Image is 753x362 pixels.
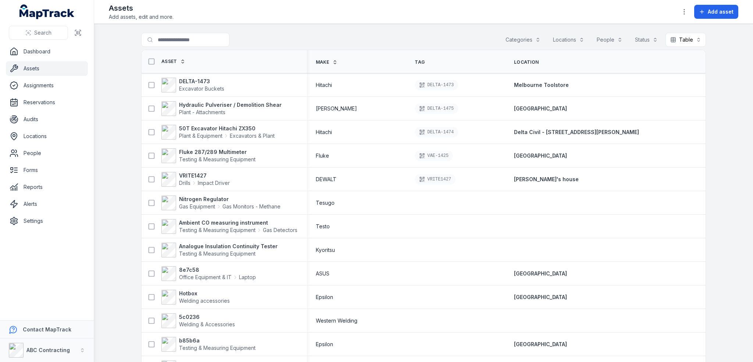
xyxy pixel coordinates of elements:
[6,44,88,59] a: Dashboard
[514,152,567,159] a: [GEOGRAPHIC_DATA]
[415,80,458,90] div: DELTA-1473
[179,345,256,351] span: Testing & Measuring Equipment
[161,196,281,210] a: Nitrogen RegulatorGas EquipmentGas Monitors - Methane
[23,326,71,333] strong: Contact MapTrack
[415,59,425,65] span: Tag
[415,103,458,114] div: DELTA-1475
[316,246,335,254] span: Kyoritsu
[6,214,88,228] a: Settings
[316,294,333,301] span: Epsilon
[179,101,282,109] strong: Hydraulic Pulveriser / Demolition Shear
[514,294,567,301] a: [GEOGRAPHIC_DATA]
[514,59,539,65] span: Location
[514,176,579,183] a: [PERSON_NAME]'s house
[161,266,256,281] a: 8e7c58Office Equipment & ITLaptop
[514,341,567,347] span: [GEOGRAPHIC_DATA]
[514,105,567,112] span: [GEOGRAPHIC_DATA]
[161,337,256,352] a: b85b6aTesting & Measuring Equipment
[19,4,75,19] a: MapTrack
[179,313,235,321] strong: 5c0236
[630,33,663,47] button: Status
[9,26,68,40] button: Search
[694,5,738,19] button: Add asset
[316,105,357,112] span: [PERSON_NAME]
[161,101,282,116] a: Hydraulic Pulveriser / Demolition ShearPlant - Attachments
[161,243,278,257] a: Analogue Insulation Continuity TesterTesting & Measuring Equipment
[161,59,177,64] span: Asset
[179,298,230,304] span: Welding accessories
[514,105,567,112] a: [GEOGRAPHIC_DATA]
[316,270,329,277] span: ASUS
[161,148,256,163] a: Fluke 287/289 MultimeterTesting & Measuring Equipment
[179,274,232,281] span: Office Equipment & IT
[179,132,222,140] span: Plant & Equipment
[708,8,734,15] span: Add asset
[514,270,567,277] span: [GEOGRAPHIC_DATA]
[6,129,88,144] a: Locations
[179,337,256,344] strong: b85b6a
[179,125,275,132] strong: 50T Excavator Hitachi ZX350
[415,174,456,184] div: VRITE1427
[548,33,589,47] button: Locations
[230,132,275,140] span: Excavators & Plant
[179,290,230,297] strong: Hotbox
[179,226,256,234] span: Testing & Measuring Equipment
[34,29,51,36] span: Search
[415,151,453,161] div: VAE-1425
[222,203,281,210] span: Gas Monitors - Methane
[179,78,224,85] strong: DELTA-1473
[514,341,567,348] a: [GEOGRAPHIC_DATA]
[316,129,332,136] span: Hitachi
[263,226,297,234] span: Gas Detectors
[316,59,338,65] a: Make
[161,125,275,140] a: 50T Excavator Hitachi ZX350Plant & EquipmentExcavators & Plant
[161,313,235,328] a: 5c0236Welding & Accessories
[316,81,332,89] span: Hitachi
[665,33,706,47] button: Table
[239,274,256,281] span: Laptop
[6,78,88,93] a: Assignments
[316,317,357,324] span: Western Welding
[316,152,329,159] span: Fluke
[316,341,333,348] span: Epsilon
[415,127,458,137] div: DELTA-1474
[179,148,256,156] strong: Fluke 287/289 Multimeter
[109,3,174,13] h2: Assets
[514,82,569,88] span: Melbourne Toolstore
[161,59,185,64] a: Asset
[179,203,215,210] span: Gas Equipment
[26,347,70,353] strong: ABC Contracting
[161,78,224,92] a: DELTA-1473Excavator Buckets
[179,266,256,274] strong: 8e7c58
[316,223,330,230] span: Testo
[592,33,627,47] button: People
[109,13,174,21] span: Add assets, edit and more.
[179,243,278,250] strong: Analogue Insulation Continuity Tester
[179,156,256,162] span: Testing & Measuring Equipment
[179,109,225,115] span: Plant - Attachments
[179,179,190,187] span: Drills
[179,196,281,203] strong: Nitrogen Regulator
[501,33,545,47] button: Categories
[161,290,230,305] a: HotboxWelding accessories
[316,176,336,183] span: DEWALT
[179,172,230,179] strong: VRITE1427
[179,250,256,257] span: Testing & Measuring Equipment
[179,85,224,92] span: Excavator Buckets
[198,179,230,187] span: Impact Driver
[316,199,335,207] span: Tesugo
[6,163,88,178] a: Forms
[179,321,235,327] span: Welding & Accessories
[6,146,88,161] a: People
[6,95,88,110] a: Reservations
[6,197,88,211] a: Alerts
[6,61,88,76] a: Assets
[316,59,329,65] span: Make
[514,129,639,136] a: Delta Civil - [STREET_ADDRESS][PERSON_NAME]
[161,219,297,234] a: Ambient CO measuring instrumentTesting & Measuring EquipmentGas Detectors
[514,129,639,135] span: Delta Civil - [STREET_ADDRESS][PERSON_NAME]
[514,176,579,182] span: [PERSON_NAME]'s house
[6,112,88,127] a: Audits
